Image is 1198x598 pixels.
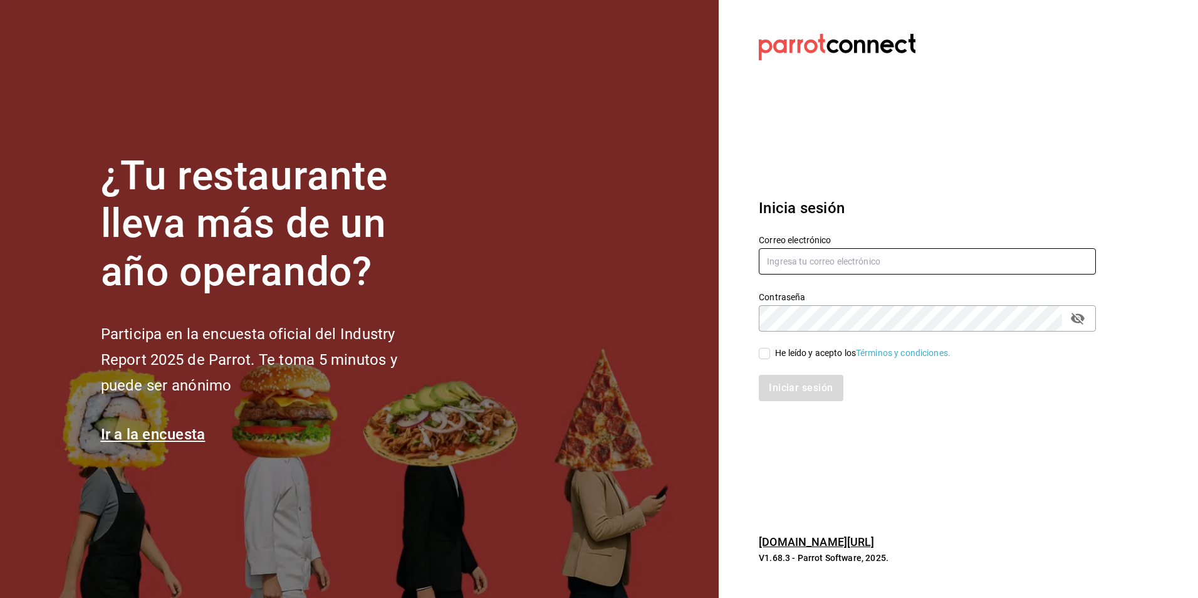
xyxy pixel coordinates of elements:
[101,322,439,398] h2: Participa en la encuesta oficial del Industry Report 2025 de Parrot. Te toma 5 minutos y puede se...
[856,348,951,358] a: Términos y condiciones.
[759,552,1096,564] p: V1.68.3 - Parrot Software, 2025.
[775,347,951,360] div: He leído y acepto los
[759,248,1096,275] input: Ingresa tu correo electrónico
[759,292,1096,301] label: Contraseña
[101,426,206,443] a: Ir a la encuesta
[759,197,1096,219] h3: Inicia sesión
[101,152,439,296] h1: ¿Tu restaurante lleva más de un año operando?
[1067,308,1088,329] button: passwordField
[759,235,1096,244] label: Correo electrónico
[759,535,874,548] a: [DOMAIN_NAME][URL]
